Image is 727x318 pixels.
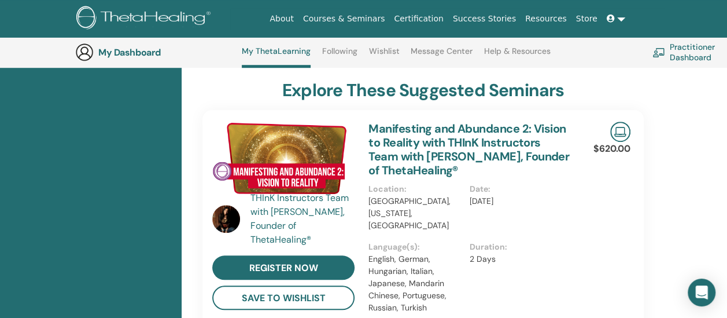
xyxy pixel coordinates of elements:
p: [GEOGRAPHIC_DATA], [US_STATE], [GEOGRAPHIC_DATA] [368,195,462,232]
a: Following [322,46,357,65]
p: Location : [368,183,462,195]
img: chalkboard-teacher.svg [652,47,665,57]
a: Wishlist [369,46,400,65]
a: Resources [521,8,571,30]
p: $620.00 [593,142,630,156]
div: Open Intercom Messenger [688,279,715,306]
h3: My Dashboard [98,47,214,58]
a: About [265,8,298,30]
img: logo.png [76,6,215,32]
a: Courses & Seminars [298,8,390,30]
h3: explore these suggested seminars [282,80,564,101]
p: Language(s) : [368,241,462,253]
a: Certification [389,8,448,30]
img: generic-user-icon.jpg [75,43,94,61]
a: My ThetaLearning [242,46,311,68]
span: register now [249,262,318,274]
button: save to wishlist [212,286,355,310]
p: Date : [470,183,563,195]
a: Help & Resources [484,46,551,65]
p: [DATE] [470,195,563,207]
a: Message Center [411,46,473,65]
p: Duration : [470,241,563,253]
p: 2 Days [470,253,563,265]
a: Manifesting and Abundance 2: Vision to Reality with THInK Instructors Team with [PERSON_NAME], Fo... [368,121,569,178]
a: Success Stories [448,8,521,30]
a: THInK Instructors Team with [PERSON_NAME], Founder of ThetaHealing® [250,191,357,247]
img: Manifesting and Abundance 2: Vision to Reality [212,122,355,195]
a: Store [571,8,602,30]
img: Live Online Seminar [610,122,630,142]
img: default.jpg [212,205,240,233]
p: English, German, Hungarian, Italian, Japanese, Mandarin Chinese, Portuguese, Russian, Turkish [368,253,462,314]
a: register now [212,255,355,280]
